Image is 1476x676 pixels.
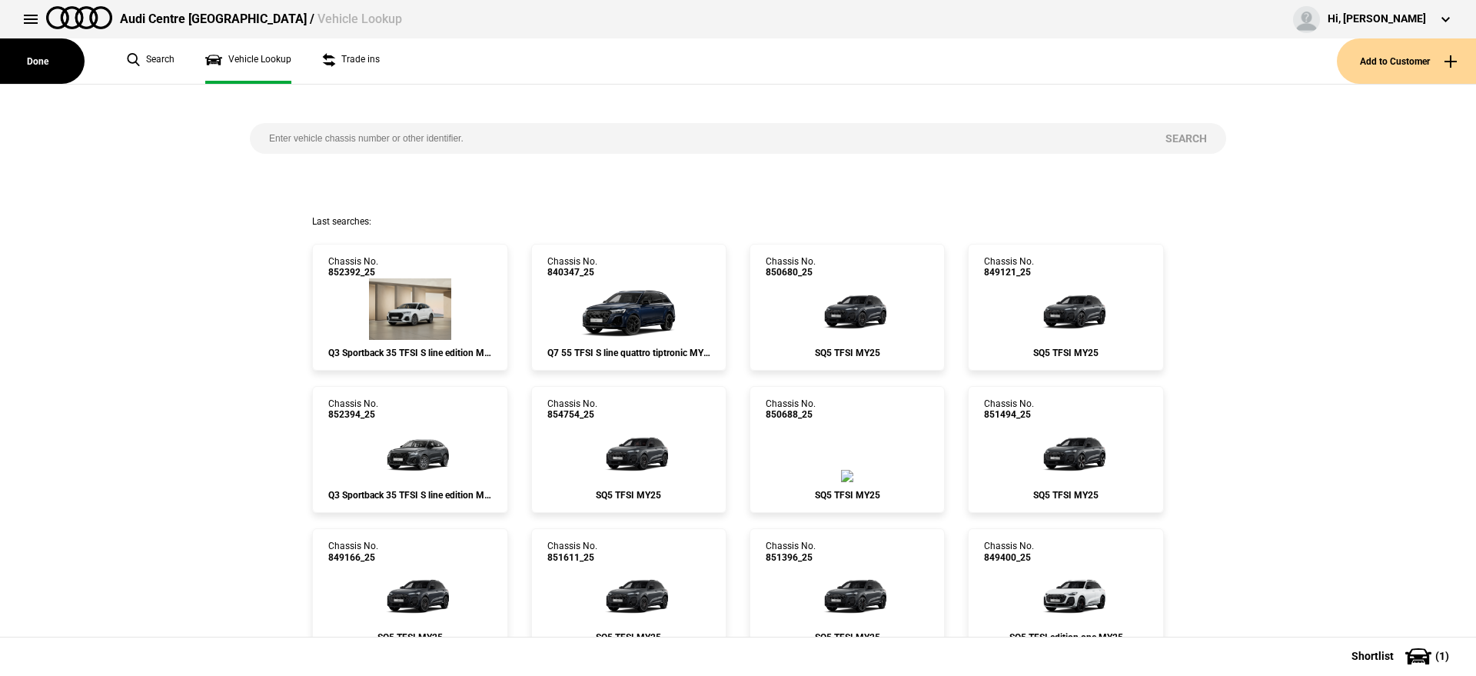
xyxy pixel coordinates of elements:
a: Trade ins [322,38,380,84]
span: 854754_25 [547,409,597,420]
div: Chassis No. [328,256,378,278]
div: SQ5 TFSI MY25 [547,632,710,643]
div: Chassis No. [547,398,597,421]
div: Chassis No. [766,256,816,278]
span: Last searches: [312,216,371,227]
div: Chassis No. [766,398,816,421]
div: Chassis No. [984,541,1034,563]
div: Q7 55 TFSI S line quattro tiptronic MY25 [547,348,710,358]
img: Audi_GUBS5Y_25S_OR_6Y6Y_PAH_WA2_6FJ_PQ7_53A_PYH_PWV_(Nadin:_53A_6FJ_C57_PAH_PQ7_PWV_PYH_WA2)_ext.png [583,421,675,482]
span: 849166_25 [328,552,378,563]
div: SQ5 TFSI edition one MY25 [984,632,1147,643]
div: Chassis No. [984,256,1034,278]
span: 850680_25 [766,267,816,278]
img: Audi_GUBS5Y_25S_GX_6Y6Y_PAH_2MB_5MK_WA2_3Y4_6FJ_3CX_PQ7_PYH_PWO_56T_(Nadin:_2MB_3CX_3Y4_56T_5MK_6... [1020,421,1112,482]
span: 850688_25 [766,409,816,420]
span: 840347_25 [547,267,597,278]
div: Chassis No. [328,398,378,421]
span: 849400_25 [984,552,1034,563]
a: Vehicle Lookup [205,38,291,84]
img: audi.png [46,6,112,29]
img: Audi_GUBS5Y_25S_GX_6Y6Y_PAH_5MK_WA2_6FJ_PQ7_53A_PYH_PWO_(Nadin:_53A_5MK_6FJ_C56_PAH_PQ7_PWO_PYH_W... [583,563,675,624]
img: Audi_F3NCCX_25LE_FZ_2Y2Y_QQ2_6FJ_V72_WN8_X8C_(Nadin:_6FJ_C62_QQ2_V72_WN8)_ext.png [369,278,451,340]
div: SQ5 TFSI MY25 [984,348,1147,358]
img: Audi_GUBS5Y_25LE_GX_2Y2Y_PAH_6FJ_(Nadin:_6FJ_C56_PAH_S9S)_ext.png [1020,563,1112,624]
div: Chassis No. [984,398,1034,421]
img: Audi_4MQCX2_25_EI_D6D6_F71_MP_PAH_(Nadin:_6FJ_C90_F71_PAH_S2S_S37_S9S)_ext.png [574,278,683,340]
button: Search [1146,123,1226,154]
span: 849121_25 [984,267,1034,278]
span: 852392_25 [328,267,378,278]
img: Audi_GUBS5Y_25S_GX_6Y6Y_PAH_5MK_WA2_6FJ_53A_PYH_PWO_2MB_(Nadin:_2MB_53A_5MK_6FJ_C56_PAH_PWO_PYH_W... [841,470,853,482]
span: 851494_25 [984,409,1034,420]
div: SQ5 TFSI MY25 [766,348,929,358]
div: Chassis No. [547,256,597,278]
img: Audi_GUBS5Y_25S_GX_6Y6Y_PAH_WA2_6FJ_PQ7_PYH_PWO_53D_(Nadin:_53D_6FJ_C56_PAH_PQ7_PWO_PYH_WA2)_ext.png [801,563,893,624]
div: Chassis No. [547,541,597,563]
div: Hi, [PERSON_NAME] [1328,12,1426,27]
img: Audi_GUBS5Y_25S_GX_N7N7_PAH_2MB_5MK_WA2_6FJ_PQ7_53A_PYH_PWO_Y4T_(Nadin:_2MB_53A_5MK_6FJ_C56_PAH_P... [364,563,456,624]
div: SQ5 TFSI MY25 [328,632,491,643]
div: Q3 Sportback 35 TFSI S line edition MY25 [328,490,491,501]
div: SQ5 TFSI MY25 [547,490,710,501]
div: SQ5 TFSI MY25 [984,490,1147,501]
button: Add to Customer [1337,38,1476,84]
div: Chassis No. [328,541,378,563]
span: 852394_25 [328,409,378,420]
span: 851611_25 [547,552,597,563]
a: Search [127,38,175,84]
div: Chassis No. [766,541,816,563]
span: Shortlist [1351,651,1394,661]
img: Audi_GUBS5Y_25S_GX_N7N7_PAH_2MB_5MK_WA2_3Y4_6FJ_PQ7_53A_PYH_PWO_Y4T_(Nadin:_2MB_3Y4_53A_5MK_6FJ_C... [801,278,893,340]
div: Audi Centre [GEOGRAPHIC_DATA] / [120,11,402,28]
div: SQ5 TFSI MY25 [766,490,929,501]
span: ( 1 ) [1435,651,1449,661]
img: Audi_GUBS5Y_25S_GX_6Y6Y_PAH_5MK_WA2_6FJ_PQ7_PYH_PWO_53D_(Nadin:_53D_5MK_6FJ_C56_PAH_PQ7_PWO_PYH_S... [1020,278,1112,340]
div: SQ5 TFSI MY25 [766,632,929,643]
span: Vehicle Lookup [317,12,402,26]
div: Q3 Sportback 35 TFSI S line edition MY25 [328,348,491,358]
span: 851396_25 [766,552,816,563]
img: Audi_F3NCCX_25LE_FZ_6Y6Y_QQ2_6FJ_V72_WN8_X8C_(Nadin:_6FJ_C62_QQ2_V72_WN8)_ext.png [364,421,456,482]
button: Shortlist(1) [1328,637,1476,675]
input: Enter vehicle chassis number or other identifier. [250,123,1146,154]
